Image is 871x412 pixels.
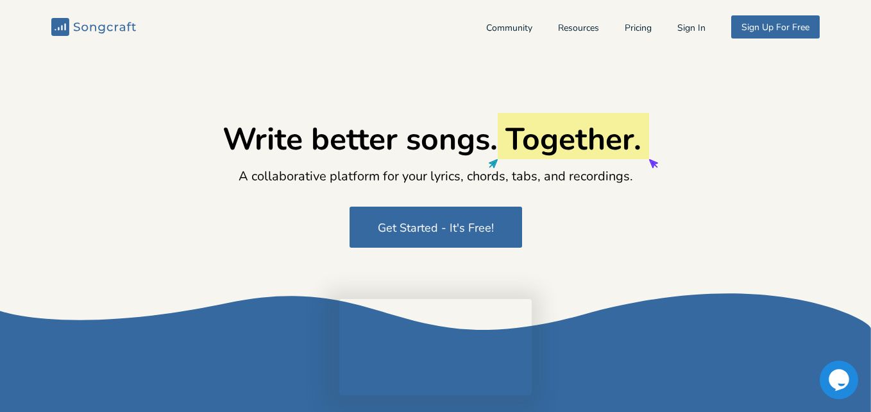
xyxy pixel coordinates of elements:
[677,24,706,35] button: Sign In
[558,24,599,35] a: Resources
[505,118,641,160] span: Together.
[486,24,532,35] a: Community
[223,121,649,159] h1: Write better songs.
[350,207,522,248] button: Get Started - It's Free!
[239,167,633,186] h2: A collaborative platform for your lyrics, chords, tabs, and recordings.
[625,24,652,35] a: Pricing
[731,15,820,39] button: Sign Up For Free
